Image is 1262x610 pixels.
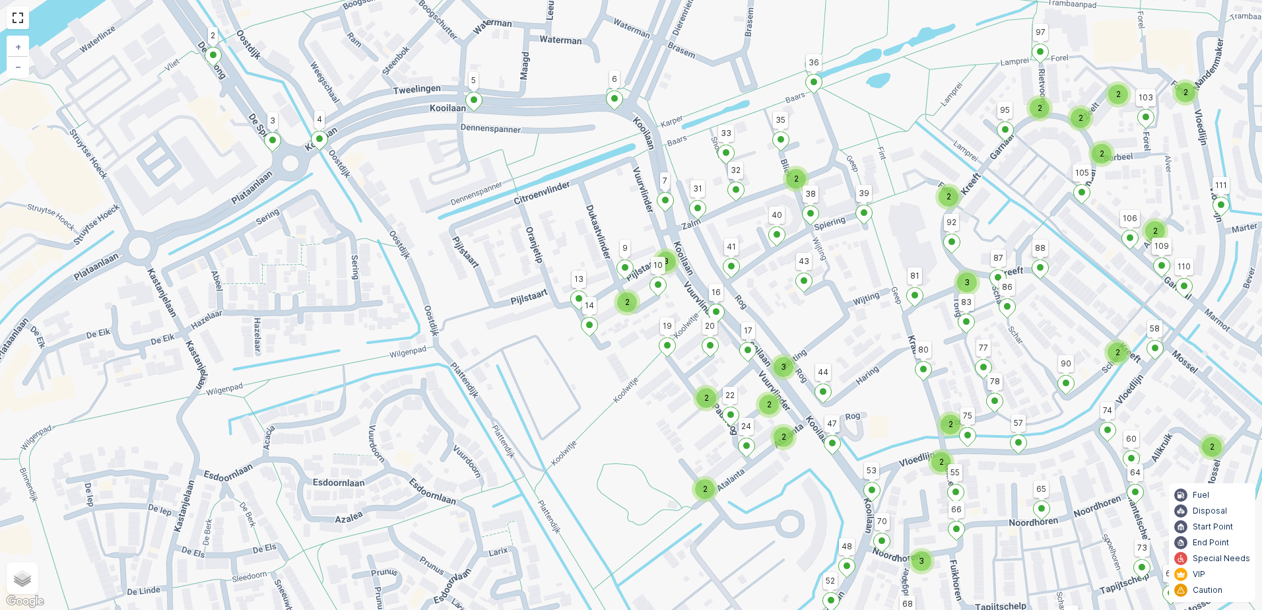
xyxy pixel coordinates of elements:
div: 2 [935,184,962,210]
span: 3 [663,256,669,266]
div: 2 [783,166,809,192]
span: 2 [794,174,799,184]
span: 2 [1153,226,1158,236]
div: 3 [954,269,980,296]
span: 2 [625,297,630,307]
div: 2 [614,289,640,316]
span: 2 [946,191,951,201]
div: 2 [1142,218,1168,244]
span: 3 [964,277,970,287]
div: 3 [653,248,679,275]
span: 2 [1100,149,1104,158]
div: 2 [1088,141,1115,167]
